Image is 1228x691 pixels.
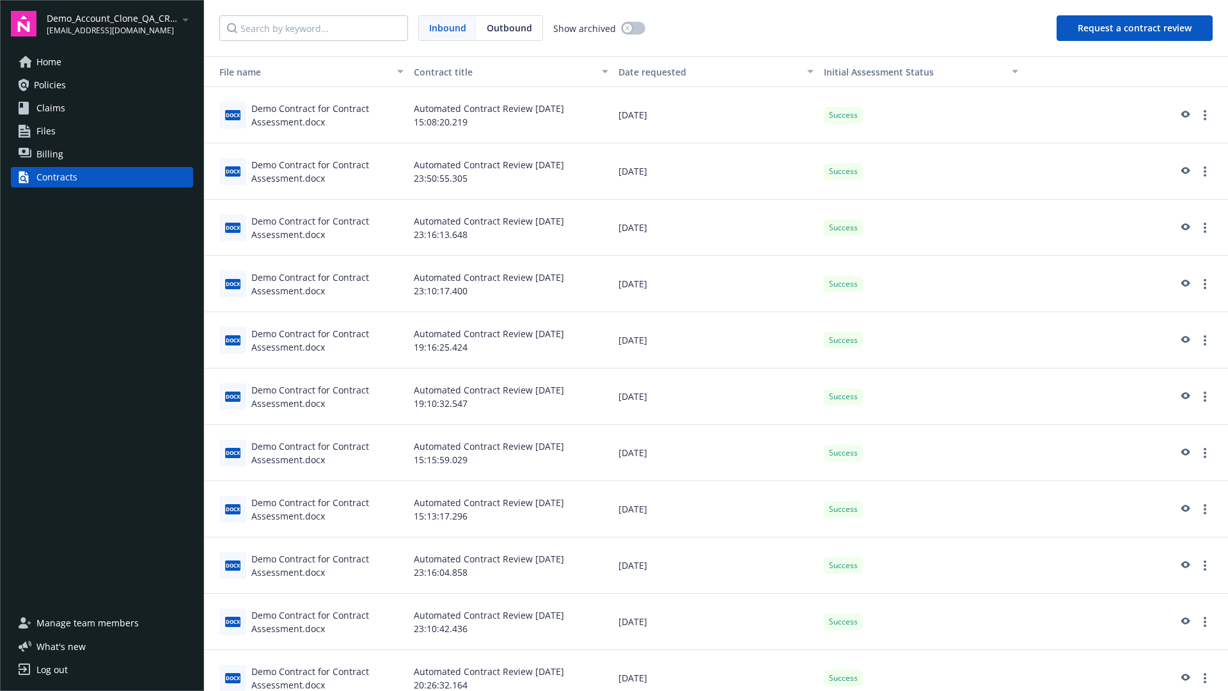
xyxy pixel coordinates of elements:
[613,56,818,87] button: Date requested
[1177,671,1192,686] a: preview
[1197,671,1213,686] a: more
[219,15,408,41] input: Search by keyword...
[251,327,404,354] div: Demo Contract for Contract Assessment.docx
[829,278,858,290] span: Success
[409,481,613,537] div: Automated Contract Review [DATE] 15:13:17.296
[419,16,476,40] span: Inbound
[476,16,542,40] span: Outbound
[11,144,193,164] a: Billing
[1177,220,1192,235] a: preview
[829,447,858,459] span: Success
[613,369,818,425] div: [DATE]
[829,222,858,234] span: Success
[36,167,77,187] div: Contracts
[618,65,799,79] div: Date requested
[409,56,613,87] button: Contract title
[225,448,240,457] span: docx
[36,121,56,141] span: Files
[178,12,193,27] a: arrowDropDown
[487,21,532,35] span: Outbound
[1197,558,1213,573] a: more
[829,616,858,628] span: Success
[409,312,613,369] div: Automated Contract Review [DATE] 19:16:25.424
[613,481,818,537] div: [DATE]
[409,87,613,143] div: Automated Contract Review [DATE] 15:08:20.219
[1197,333,1213,348] a: more
[11,52,193,72] a: Home
[225,673,240,683] span: docx
[225,279,240,289] span: docx
[47,12,178,25] span: Demo_Account_Clone_QA_CR_Tests_Demo
[251,552,404,579] div: Demo Contract for Contract Assessment.docx
[613,200,818,256] div: [DATE]
[1177,164,1192,179] a: preview
[11,121,193,141] a: Files
[36,144,63,164] span: Billing
[1197,614,1213,630] a: more
[251,440,404,466] div: Demo Contract for Contract Assessment.docx
[225,504,240,514] span: docx
[1197,389,1213,404] a: more
[429,21,466,35] span: Inbound
[553,22,616,35] span: Show archived
[36,660,68,680] div: Log out
[209,65,390,79] div: File name
[1177,614,1192,630] a: preview
[36,98,65,118] span: Claims
[613,594,818,650] div: [DATE]
[1177,558,1192,573] a: preview
[1177,502,1192,517] a: preview
[251,158,404,185] div: Demo Contract for Contract Assessment.docx
[225,617,240,626] span: docx
[251,214,404,241] div: Demo Contract for Contract Assessment.docx
[11,75,193,95] a: Policies
[613,87,818,143] div: [DATE]
[409,143,613,200] div: Automated Contract Review [DATE] 23:50:55.305
[829,166,858,177] span: Success
[11,613,193,633] a: Manage team members
[36,52,61,72] span: Home
[829,504,858,515] span: Success
[34,75,66,95] span: Policies
[829,672,858,684] span: Success
[47,25,178,36] span: [EMAIL_ADDRESS][DOMAIN_NAME]
[409,594,613,650] div: Automated Contract Review [DATE] 23:10:42.436
[225,392,240,401] span: docx
[613,312,818,369] div: [DATE]
[414,65,594,79] div: Contract title
[613,537,818,594] div: [DATE]
[829,109,858,121] span: Success
[225,166,240,176] span: docx
[251,271,404,298] div: Demo Contract for Contract Assessment.docx
[225,560,240,570] span: docx
[829,560,858,571] span: Success
[251,383,404,410] div: Demo Contract for Contract Assessment.docx
[409,256,613,312] div: Automated Contract Review [DATE] 23:10:17.400
[36,640,86,653] span: What ' s new
[409,425,613,481] div: Automated Contract Review [DATE] 15:15:59.029
[409,369,613,425] div: Automated Contract Review [DATE] 19:10:32.547
[1177,389,1192,404] a: preview
[829,391,858,402] span: Success
[409,537,613,594] div: Automated Contract Review [DATE] 23:16:04.858
[829,335,858,346] span: Success
[824,66,934,78] span: Initial Assessment Status
[613,256,818,312] div: [DATE]
[225,335,240,345] span: docx
[613,143,818,200] div: [DATE]
[251,102,404,129] div: Demo Contract for Contract Assessment.docx
[1197,276,1213,292] a: more
[824,65,1004,79] div: Toggle SortBy
[251,496,404,523] div: Demo Contract for Contract Assessment.docx
[11,167,193,187] a: Contracts
[409,200,613,256] div: Automated Contract Review [DATE] 23:16:13.648
[209,65,390,79] div: Toggle SortBy
[47,11,193,36] button: Demo_Account_Clone_QA_CR_Tests_Demo[EMAIL_ADDRESS][DOMAIN_NAME]arrowDropDown
[1197,220,1213,235] a: more
[225,110,240,120] span: docx
[1177,276,1192,292] a: preview
[11,640,106,653] button: What's new
[225,223,240,232] span: docx
[1177,445,1192,461] a: preview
